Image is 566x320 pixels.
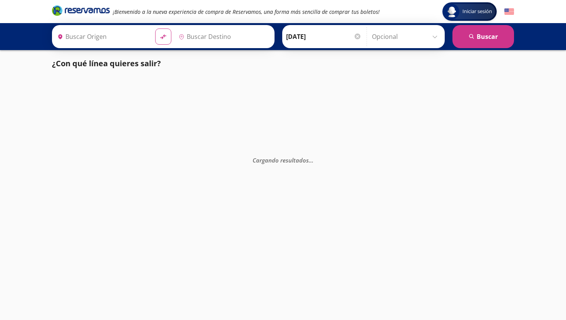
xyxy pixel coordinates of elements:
input: Elegir Fecha [286,27,362,46]
button: English [504,7,514,17]
a: Brand Logo [52,5,110,18]
span: . [309,156,310,164]
button: Buscar [452,25,514,48]
i: Brand Logo [52,5,110,16]
em: ¡Bienvenido a la nueva experiencia de compra de Reservamos, una forma más sencilla de comprar tus... [113,8,380,15]
p: ¿Con qué línea quieres salir? [52,58,161,69]
input: Opcional [372,27,441,46]
span: . [310,156,312,164]
input: Buscar Destino [176,27,270,46]
span: Iniciar sesión [459,8,495,15]
input: Buscar Origen [54,27,149,46]
em: Cargando resultados [253,156,313,164]
span: . [312,156,313,164]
